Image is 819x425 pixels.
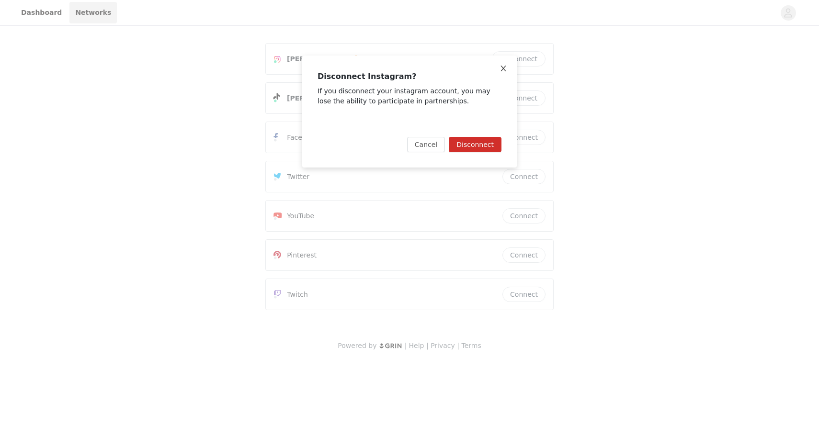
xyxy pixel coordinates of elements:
[449,137,501,152] button: Disconnect
[318,71,501,82] h3: Disconnect Instagram?
[318,86,501,106] p: If you disconnect your instagram account, you may lose the ability to participate in partnerships.
[407,137,445,152] button: Cancel
[490,56,517,82] button: Close
[500,65,507,72] i: icon: close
